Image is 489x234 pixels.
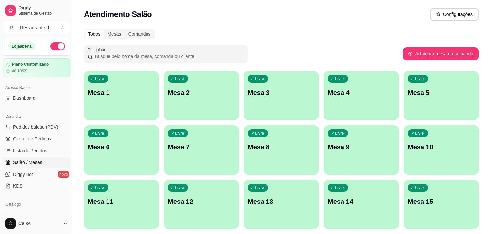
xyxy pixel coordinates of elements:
[13,171,33,178] span: Diggy Bot
[18,5,68,11] span: Diggy
[255,131,264,136] p: Livre
[248,88,315,97] p: Mesa 3
[328,197,395,206] p: Mesa 14
[168,88,235,97] p: Mesa 2
[3,82,70,93] div: Acesso Rápido
[408,197,475,206] p: Mesa 15
[430,8,479,21] button: Configurações
[248,197,315,206] p: Mesa 13
[88,47,108,53] label: Pesquisar
[3,134,70,144] a: Gestor de Pedidos
[403,47,479,60] button: Adicionar mesa ou comanda
[8,43,35,50] div: Loja aberta
[84,71,159,120] button: LivreMesa 1
[324,71,399,120] button: LivreMesa 4
[125,30,154,39] div: Comandas
[18,11,68,16] span: Sistema de Gestão
[415,185,424,190] p: Livre
[88,197,155,206] p: Mesa 11
[50,42,65,50] button: Alterar Status
[3,111,70,122] div: Dia a dia
[84,180,159,229] button: LivreMesa 11
[12,62,49,67] article: Plano Customizado
[85,30,104,39] div: Todos
[404,71,479,120] button: LivreMesa 5
[255,185,264,190] p: Livre
[404,180,479,229] button: LivreMesa 15
[408,88,475,97] p: Mesa 5
[18,221,60,226] span: Caixa
[164,180,239,229] button: LivreMesa 12
[404,125,479,175] button: LivreMesa 10
[3,181,70,191] a: KDS
[3,3,70,18] a: DiggySistema de Gestão
[244,71,319,120] button: LivreMesa 3
[328,142,395,152] p: Mesa 9
[244,125,319,175] button: LivreMesa 8
[168,142,235,152] p: Mesa 7
[244,180,319,229] button: LivreMesa 13
[13,159,42,166] span: Salão / Mesas
[95,185,104,190] p: Livre
[95,76,104,81] p: Livre
[335,185,344,190] p: Livre
[104,30,125,39] div: Mesas
[335,76,344,81] p: Livre
[8,24,15,31] span: R
[335,131,344,136] p: Livre
[11,68,27,74] article: até 10/09
[248,142,315,152] p: Mesa 8
[88,88,155,97] p: Mesa 1
[328,88,395,97] p: Mesa 4
[13,124,58,130] span: Pedidos balcão (PDV)
[93,53,244,60] input: Pesquisar
[20,24,53,31] div: Restaurante d ...
[168,197,235,206] p: Mesa 12
[3,157,70,168] a: Salão / Mesas
[3,169,70,180] a: Diggy Botnovo
[84,125,159,175] button: LivreMesa 6
[175,185,184,190] p: Livre
[3,199,70,210] div: Catálogo
[3,122,70,132] button: Pedidos balcão (PDV)
[3,216,70,231] button: Caixa
[13,212,31,218] span: Produtos
[324,125,399,175] button: LivreMesa 9
[13,136,51,142] span: Gestor de Pedidos
[84,9,152,20] h2: Atendimento Salão
[175,131,184,136] p: Livre
[3,93,70,103] a: Dashboard
[164,71,239,120] button: LivreMesa 2
[3,210,70,220] a: Produtos
[95,131,104,136] p: Livre
[324,180,399,229] button: LivreMesa 14
[415,131,424,136] p: Livre
[88,142,155,152] p: Mesa 6
[13,183,23,189] span: KDS
[13,95,36,101] span: Dashboard
[255,76,264,81] p: Livre
[3,58,70,77] a: Plano Customizadoaté 10/09
[164,125,239,175] button: LivreMesa 7
[13,147,47,154] span: Lista de Pedidos
[408,142,475,152] p: Mesa 10
[3,21,70,34] button: Select a team
[415,76,424,81] p: Livre
[175,76,184,81] p: Livre
[3,145,70,156] a: Lista de Pedidos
